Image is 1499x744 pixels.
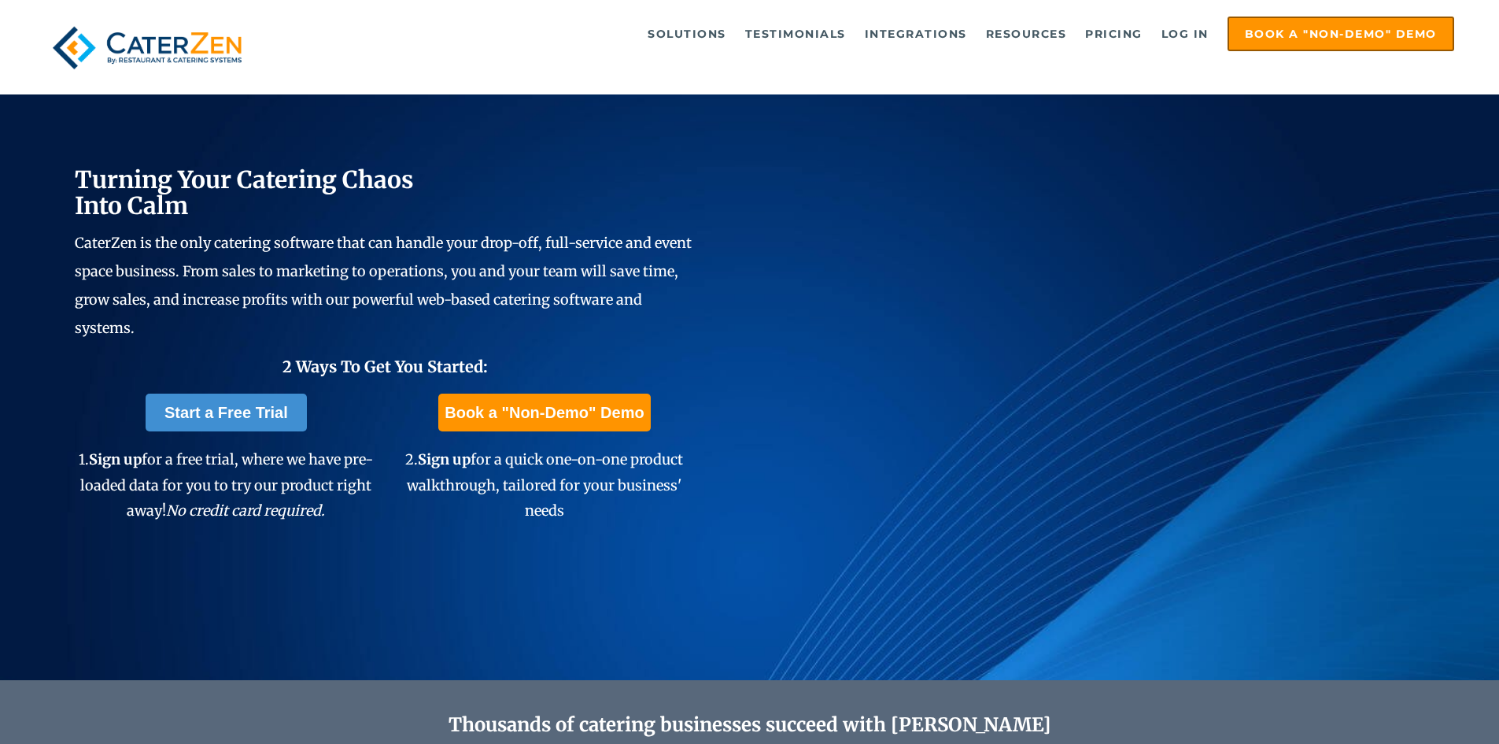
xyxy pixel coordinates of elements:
iframe: Help widget launcher [1359,683,1482,727]
img: caterzen [45,17,249,79]
span: 1. for a free trial, where we have pre-loaded data for you to try our product right away! [79,450,373,520]
a: Pricing [1077,18,1150,50]
a: Book a "Non-Demo" Demo [1228,17,1454,51]
a: Solutions [640,18,734,50]
em: No credit card required. [166,502,325,520]
span: 2 Ways To Get You Started: [282,357,488,376]
a: Integrations [857,18,975,50]
span: CaterZen is the only catering software that can handle your drop-off, full-service and event spac... [75,234,692,337]
span: Sign up [89,450,142,468]
span: Turning Your Catering Chaos Into Calm [75,165,414,220]
span: Sign up [418,450,471,468]
a: Log in [1154,18,1217,50]
h2: Thousands of catering businesses succeed with [PERSON_NAME] [150,714,1349,737]
a: Start a Free Trial [146,394,307,431]
span: 2. for a quick one-on-one product walkthrough, tailored for your business' needs [405,450,683,520]
a: Book a "Non-Demo" Demo [438,394,650,431]
div: Navigation Menu [286,17,1454,51]
a: Testimonials [737,18,854,50]
a: Resources [978,18,1075,50]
